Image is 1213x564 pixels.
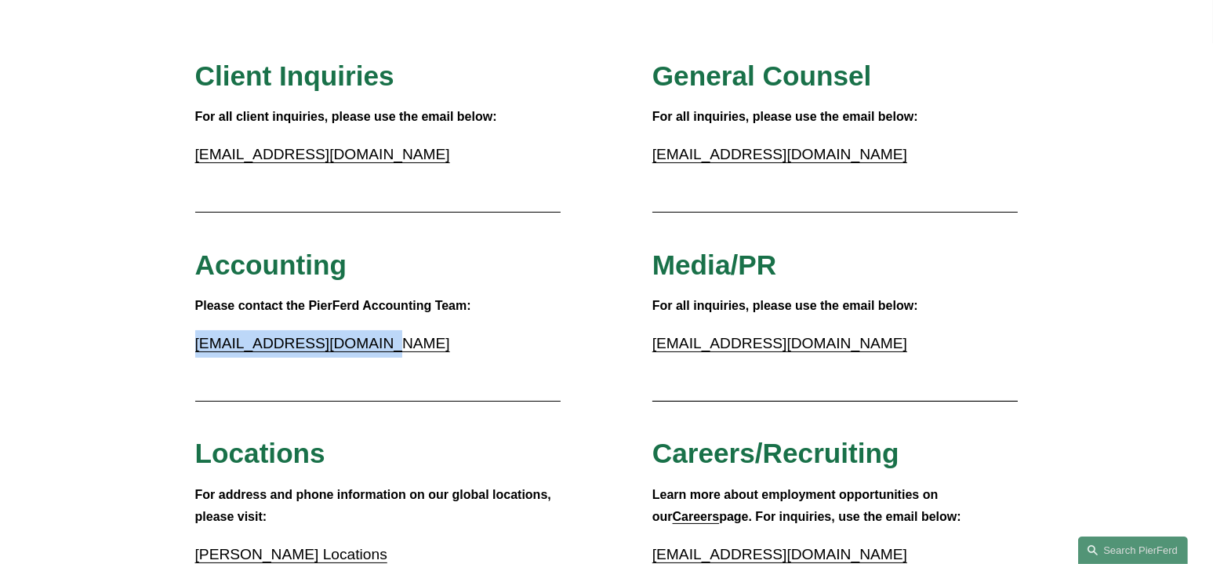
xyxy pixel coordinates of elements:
a: [EMAIL_ADDRESS][DOMAIN_NAME] [195,146,450,162]
span: General Counsel [652,60,872,91]
span: Media/PR [652,249,776,280]
a: [EMAIL_ADDRESS][DOMAIN_NAME] [652,546,907,562]
strong: For all client inquiries, please use the email below: [195,110,497,123]
a: Careers [673,510,720,523]
span: Locations [195,438,325,468]
strong: Learn more about employment opportunities on our [652,488,942,524]
a: Search this site [1078,537,1188,564]
span: Accounting [195,249,347,280]
strong: For all inquiries, please use the email below: [652,299,918,312]
span: Careers/Recruiting [652,438,899,468]
a: [PERSON_NAME] Locations [195,546,387,562]
strong: For address and phone information on our global locations, please visit: [195,488,555,524]
span: Client Inquiries [195,60,394,91]
strong: For all inquiries, please use the email below: [652,110,918,123]
a: [EMAIL_ADDRESS][DOMAIN_NAME] [652,335,907,351]
a: [EMAIL_ADDRESS][DOMAIN_NAME] [652,146,907,162]
strong: Please contact the PierFerd Accounting Team: [195,299,471,312]
a: [EMAIL_ADDRESS][DOMAIN_NAME] [195,335,450,351]
strong: page. For inquiries, use the email below: [719,510,961,523]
